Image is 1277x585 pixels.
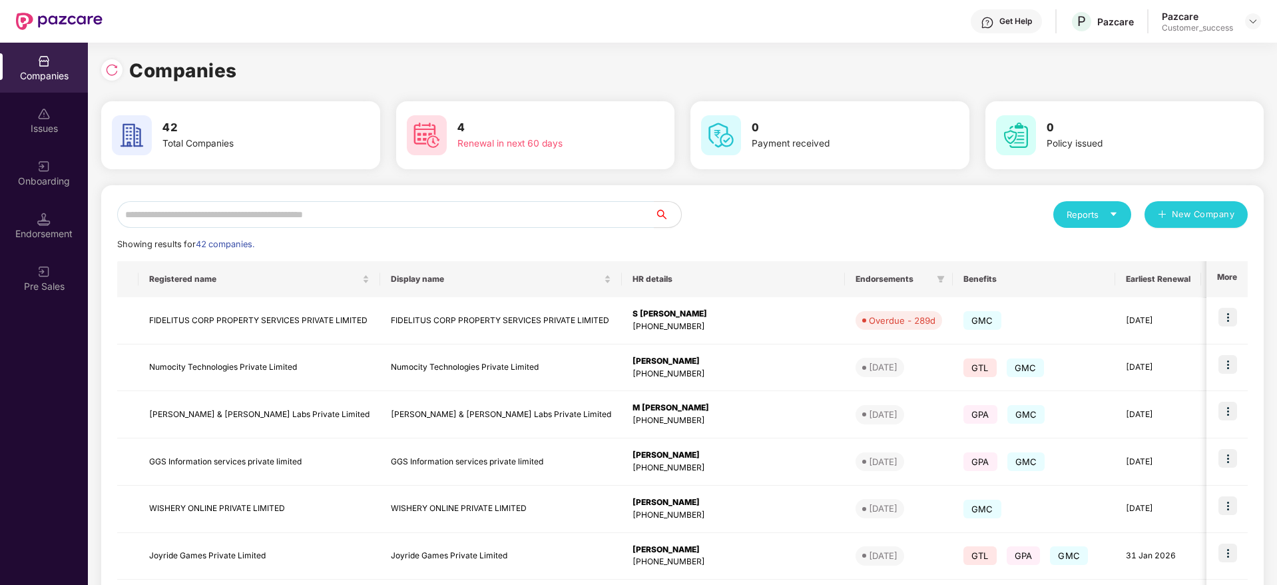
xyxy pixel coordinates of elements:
button: plusNew Company [1145,201,1248,228]
div: [DATE] [869,502,897,515]
span: filter [937,275,945,283]
img: svg+xml;base64,PHN2ZyBpZD0iSXNzdWVzX2Rpc2FibGVkIiB4bWxucz0iaHR0cDovL3d3dy53My5vcmcvMjAwMC9zdmciIH... [37,107,51,121]
img: svg+xml;base64,PHN2ZyBpZD0iQ29tcGFuaWVzIiB4bWxucz0iaHR0cDovL3d3dy53My5vcmcvMjAwMC9zdmciIHdpZHRoPS... [37,55,51,68]
span: Registered name [149,274,360,285]
td: [DATE] [1115,438,1201,486]
div: [DATE] [869,549,897,562]
h3: 42 [162,119,330,137]
span: GMC [963,311,1001,330]
div: M [PERSON_NAME] [633,402,834,414]
span: GTL [963,546,997,565]
img: icon [1218,449,1237,468]
img: icon [1218,355,1237,374]
h3: 4 [457,119,625,137]
th: Registered name [138,261,380,297]
img: svg+xml;base64,PHN2ZyB3aWR0aD0iMTQuNSIgaGVpZ2h0PSIxNC41IiB2aWV3Qm94PSIwIDAgMTYgMTYiIGZpbGw9Im5vbm... [37,213,51,226]
td: FIDELITUS CORP PROPERTY SERVICES PRIVATE LIMITED [138,297,380,344]
th: Earliest Renewal [1115,261,1201,297]
span: GMC [1007,452,1045,471]
td: Joyride Games Private Limited [380,533,622,580]
span: Display name [391,274,601,285]
button: search [654,201,682,228]
img: svg+xml;base64,PHN2ZyB4bWxucz0iaHR0cDovL3d3dy53My5vcmcvMjAwMC9zdmciIHdpZHRoPSI2MCIgaGVpZ2h0PSI2MC... [701,115,741,155]
td: WISHERY ONLINE PRIVATE LIMITED [138,486,380,533]
span: P [1077,13,1086,29]
div: Renewal in next 60 days [457,137,625,151]
div: [PHONE_NUMBER] [633,414,834,427]
td: [PERSON_NAME] & [PERSON_NAME] Labs Private Limited [380,391,622,438]
span: caret-down [1109,210,1118,219]
span: GPA [963,405,997,424]
div: [PHONE_NUMBER] [633,320,834,333]
div: Pazcare [1162,10,1233,23]
span: GPA [1007,546,1041,565]
td: [DATE] [1115,297,1201,344]
img: New Pazcare Logo [16,13,103,30]
span: New Company [1172,208,1235,221]
div: S [PERSON_NAME] [633,308,834,320]
span: 42 companies. [196,239,254,249]
td: Joyride Games Private Limited [138,533,380,580]
div: [PHONE_NUMBER] [633,556,834,568]
th: HR details [622,261,845,297]
td: Numocity Technologies Private Limited [380,344,622,392]
div: [PHONE_NUMBER] [633,509,834,522]
div: Reports [1067,208,1118,221]
td: GGS Information services private limited [380,438,622,486]
th: Benefits [953,261,1115,297]
h3: 0 [752,119,919,137]
div: Overdue - 289d [869,314,935,327]
span: GMC [963,500,1001,518]
div: [PERSON_NAME] [633,544,834,556]
th: Display name [380,261,622,297]
td: Numocity Technologies Private Limited [138,344,380,392]
td: [DATE] [1115,344,1201,392]
span: GTL [963,358,997,377]
img: svg+xml;base64,PHN2ZyBpZD0iSGVscC0zMngzMiIgeG1sbnM9Imh0dHA6Ly93d3cudzMub3JnLzIwMDAvc3ZnIiB3aWR0aD... [981,16,994,29]
img: svg+xml;base64,PHN2ZyB3aWR0aD0iMjAiIGhlaWdodD0iMjAiIHZpZXdCb3g9IjAgMCAyMCAyMCIgZmlsbD0ibm9uZSIgeG... [37,265,51,279]
img: icon [1218,402,1237,420]
div: Pazcare [1097,15,1134,28]
span: Showing results for [117,239,254,249]
div: [DATE] [869,455,897,468]
div: [PERSON_NAME] [633,449,834,462]
img: svg+xml;base64,PHN2ZyBpZD0iRHJvcGRvd24tMzJ4MzIiIHhtbG5zPSJodHRwOi8vd3d3LnczLm9yZy8yMDAwL3N2ZyIgd2... [1248,16,1258,27]
div: [PERSON_NAME] [633,355,834,368]
div: [PHONE_NUMBER] [633,368,834,380]
img: svg+xml;base64,PHN2ZyB4bWxucz0iaHR0cDovL3d3dy53My5vcmcvMjAwMC9zdmciIHdpZHRoPSI2MCIgaGVpZ2h0PSI2MC... [407,115,447,155]
td: GGS Information services private limited [138,438,380,486]
th: More [1206,261,1248,297]
div: [PERSON_NAME] [633,496,834,509]
td: FIDELITUS CORP PROPERTY SERVICES PRIVATE LIMITED [380,297,622,344]
td: [DATE] [1115,391,1201,438]
span: filter [934,271,947,287]
div: Customer_success [1162,23,1233,33]
td: 31 Jan 2026 [1115,533,1201,580]
div: [PHONE_NUMBER] [633,462,834,474]
img: icon [1218,496,1237,515]
div: Payment received [752,137,919,151]
img: svg+xml;base64,PHN2ZyB4bWxucz0iaHR0cDovL3d3dy53My5vcmcvMjAwMC9zdmciIHdpZHRoPSI2MCIgaGVpZ2h0PSI2MC... [112,115,152,155]
td: [DATE] [1115,486,1201,533]
span: Endorsements [856,274,931,285]
span: GMC [1007,405,1045,424]
span: search [654,209,681,220]
td: WISHERY ONLINE PRIVATE LIMITED [380,486,622,533]
div: [DATE] [869,408,897,421]
span: GPA [963,452,997,471]
img: svg+xml;base64,PHN2ZyB3aWR0aD0iMjAiIGhlaWdodD0iMjAiIHZpZXdCb3g9IjAgMCAyMCAyMCIgZmlsbD0ibm9uZSIgeG... [37,160,51,173]
th: Issues [1201,261,1258,297]
div: Policy issued [1047,137,1214,151]
span: plus [1158,210,1166,221]
h1: Companies [129,56,237,85]
span: GMC [1050,546,1088,565]
td: [PERSON_NAME] & [PERSON_NAME] Labs Private Limited [138,391,380,438]
div: Get Help [999,16,1032,27]
div: Total Companies [162,137,330,151]
img: svg+xml;base64,PHN2ZyB4bWxucz0iaHR0cDovL3d3dy53My5vcmcvMjAwMC9zdmciIHdpZHRoPSI2MCIgaGVpZ2h0PSI2MC... [996,115,1036,155]
img: icon [1218,544,1237,562]
span: GMC [1007,358,1045,377]
img: svg+xml;base64,PHN2ZyBpZD0iUmVsb2FkLTMyeDMyIiB4bWxucz0iaHR0cDovL3d3dy53My5vcmcvMjAwMC9zdmciIHdpZH... [105,63,119,77]
img: icon [1218,308,1237,326]
h3: 0 [1047,119,1214,137]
